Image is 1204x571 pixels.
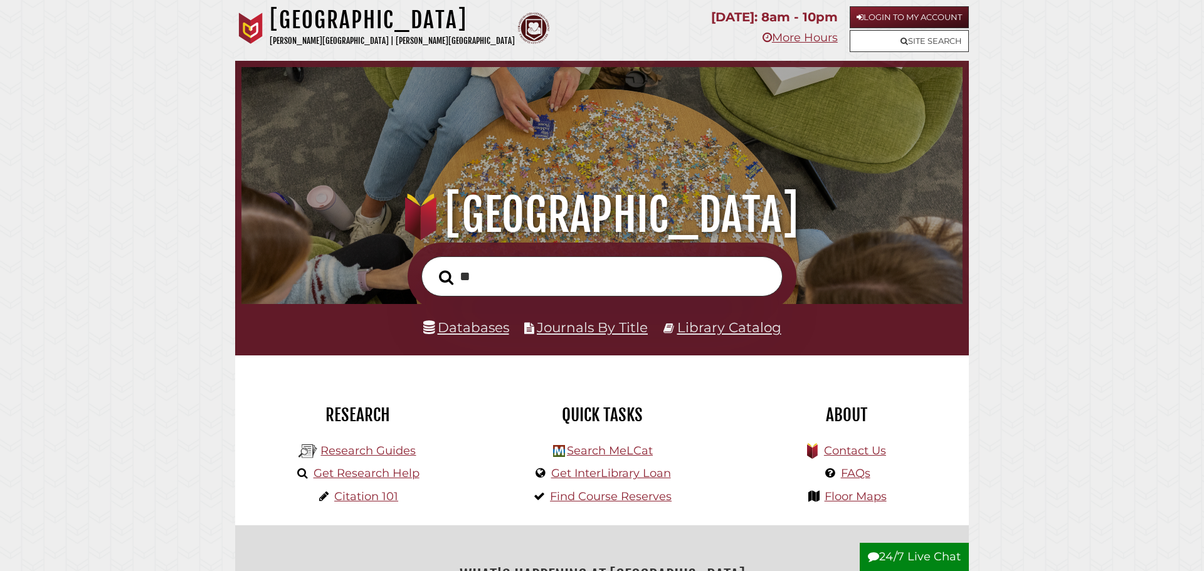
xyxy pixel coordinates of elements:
img: Calvin Theological Seminary [518,13,549,44]
a: Journals By Title [537,319,648,335]
img: Hekman Library Logo [553,445,565,457]
h2: Research [245,404,470,426]
button: Search [433,266,460,289]
h1: [GEOGRAPHIC_DATA] [260,187,944,243]
i: Search [439,270,453,285]
a: Library Catalog [677,319,781,335]
h2: About [734,404,959,426]
h2: Quick Tasks [489,404,715,426]
a: More Hours [763,31,838,45]
a: Contact Us [824,444,886,458]
img: Hekman Library Logo [298,442,317,461]
a: Find Course Reserves [550,490,672,503]
p: [PERSON_NAME][GEOGRAPHIC_DATA] | [PERSON_NAME][GEOGRAPHIC_DATA] [270,34,515,48]
a: Search MeLCat [567,444,653,458]
img: Calvin University [235,13,267,44]
a: Get Research Help [314,466,420,480]
a: Get InterLibrary Loan [551,466,671,480]
a: Research Guides [320,444,416,458]
p: [DATE]: 8am - 10pm [711,6,838,28]
a: Login to My Account [850,6,969,28]
a: Site Search [850,30,969,52]
a: Citation 101 [334,490,398,503]
h1: [GEOGRAPHIC_DATA] [270,6,515,34]
a: Floor Maps [825,490,887,503]
a: Databases [423,319,509,335]
a: FAQs [841,466,870,480]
